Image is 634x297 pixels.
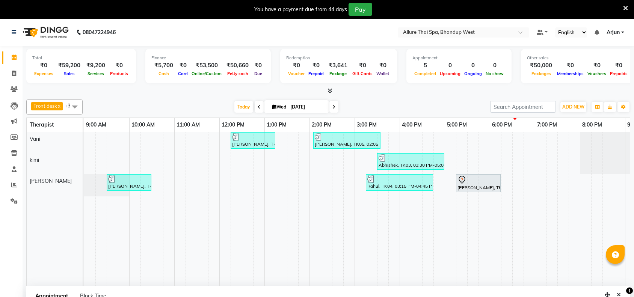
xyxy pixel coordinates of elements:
[108,71,130,76] span: Products
[265,119,288,130] a: 1:00 PM
[220,119,246,130] a: 12:00 PM
[438,61,462,70] div: 0
[83,22,116,43] b: 08047224946
[608,71,629,76] span: Prepaids
[412,55,506,61] div: Appointment
[19,22,71,43] img: logo
[151,61,176,70] div: ₹5,700
[108,61,130,70] div: ₹0
[602,267,626,289] iframe: chat widget
[462,61,484,70] div: 0
[32,61,55,70] div: ₹0
[490,119,514,130] a: 6:00 PM
[484,61,506,70] div: 0
[328,71,349,76] span: Package
[252,61,265,70] div: ₹0
[57,103,60,109] a: x
[234,101,253,113] span: Today
[86,71,106,76] span: Services
[608,61,629,70] div: ₹0
[62,71,77,76] span: Sales
[286,61,306,70] div: ₹0
[288,101,326,113] input: 2025-09-03
[580,119,604,130] a: 8:00 PM
[310,119,334,130] a: 2:00 PM
[457,175,500,191] div: [PERSON_NAME], TK06, 05:15 PM-06:15 PM, DEEP TISSUE MASSAGE - 60
[176,71,190,76] span: Card
[314,133,380,148] div: [PERSON_NAME], TK05, 02:05 PM-03:35 PM, BALINESE MASSAGE - 90
[562,104,584,110] span: ADD NEW
[306,61,326,70] div: ₹0
[367,175,432,190] div: Rahul, TK04, 03:15 PM-04:45 PM, SWEDISH MASSAGE - 90
[252,71,264,76] span: Due
[374,71,391,76] span: Wallet
[83,61,108,70] div: ₹9,200
[55,61,83,70] div: ₹59,200
[438,71,462,76] span: Upcoming
[190,61,223,70] div: ₹53,500
[378,154,444,169] div: Abhishek, TK03, 03:30 PM-05:00 PM, BALINESE MASSAGE - 90
[65,103,76,109] span: +3
[412,61,438,70] div: 5
[484,71,506,76] span: No show
[176,61,190,70] div: ₹0
[555,71,586,76] span: Memberships
[326,61,350,70] div: ₹3,641
[286,55,391,61] div: Redemption
[530,71,553,76] span: Packages
[586,71,608,76] span: Vouchers
[225,71,250,76] span: Petty cash
[157,71,171,76] span: Cash
[355,119,379,130] a: 3:00 PM
[490,101,556,113] input: Search Appointment
[560,102,586,112] button: ADD NEW
[32,71,55,76] span: Expenses
[30,121,54,128] span: Therapist
[462,71,484,76] span: Ongoing
[306,71,326,76] span: Prepaid
[30,178,72,184] span: [PERSON_NAME]
[586,61,608,70] div: ₹0
[286,71,306,76] span: Voucher
[412,71,438,76] span: Completed
[151,55,265,61] div: Finance
[445,119,469,130] a: 5:00 PM
[374,61,391,70] div: ₹0
[254,6,347,14] div: You have a payment due from 44 days
[30,157,39,163] span: kimi
[270,104,288,110] span: Wed
[107,175,151,190] div: [PERSON_NAME], TK01, 09:30 AM-10:30 AM, BALINESE MASSAGE - 60
[190,71,223,76] span: Online/Custom
[349,3,372,16] button: Pay
[175,119,202,130] a: 11:00 AM
[30,136,40,142] span: Vani
[32,55,130,61] div: Total
[527,61,555,70] div: ₹50,000
[84,119,108,130] a: 9:00 AM
[223,61,252,70] div: ₹50,660
[130,119,157,130] a: 10:00 AM
[400,119,424,130] a: 4:00 PM
[231,133,275,148] div: [PERSON_NAME], TK02, 12:15 PM-01:15 PM, BALINESE MASSAGE - 60
[350,61,374,70] div: ₹0
[33,103,57,109] span: Front desk
[350,71,374,76] span: Gift Cards
[535,119,559,130] a: 7:00 PM
[555,61,586,70] div: ₹0
[607,29,620,36] span: Arjun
